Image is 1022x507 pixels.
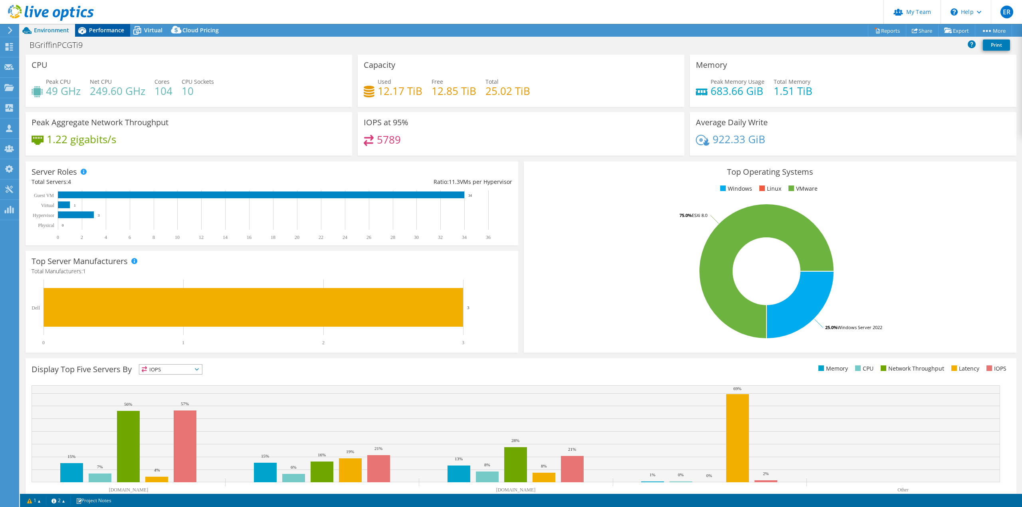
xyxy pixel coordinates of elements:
[733,386,741,391] text: 69%
[468,193,472,197] text: 34
[1000,6,1013,18] span: ER
[711,78,765,85] span: Peak Memory Usage
[378,87,422,95] h4: 12.17 TiB
[32,178,272,186] div: Total Servers:
[154,468,160,472] text: 4%
[346,449,354,454] text: 19%
[38,223,54,228] text: Physical
[757,184,781,193] li: Linux
[32,257,128,266] h3: Top Server Manufacturers
[67,454,75,459] text: 15%
[32,305,40,311] text: Dell
[34,26,69,34] span: Environment
[74,203,76,207] text: 1
[541,464,547,468] text: 8%
[89,26,124,34] span: Performance
[32,168,77,176] h3: Server Roles
[496,487,536,493] text: [DOMAIN_NAME]
[949,364,979,373] li: Latency
[378,78,391,85] span: Used
[414,235,419,240] text: 30
[26,41,95,49] h1: BGriffinPCGTi9
[272,178,512,186] div: Ratio: VMs per Hypervisor
[97,464,103,469] text: 7%
[182,87,214,95] h4: 10
[713,135,765,144] h4: 922.33 GiB
[68,178,71,185] span: 4
[105,235,107,240] text: 4
[485,78,499,85] span: Total
[318,452,326,457] text: 16%
[706,473,712,478] text: 0%
[90,78,112,85] span: Net CPU
[319,235,323,240] text: 22
[32,61,48,69] h3: CPU
[432,78,443,85] span: Free
[786,184,818,193] li: VMware
[377,135,401,144] h4: 5789
[951,8,958,16] svg: \n
[46,87,81,95] h4: 49 GHz
[696,61,727,69] h3: Memory
[879,364,944,373] li: Network Throughput
[223,235,228,240] text: 14
[98,213,100,217] text: 3
[462,340,464,345] text: 3
[175,235,180,240] text: 10
[124,402,132,406] text: 56%
[129,235,131,240] text: 6
[139,365,202,374] span: IOPS
[438,235,443,240] text: 32
[485,87,530,95] h4: 25.02 TiB
[650,472,656,477] text: 1%
[838,324,882,330] tspan: Windows Server 2022
[22,495,46,505] a: 1
[154,78,170,85] span: Cores
[374,446,382,451] text: 21%
[432,87,476,95] h4: 12.85 TiB
[868,24,906,37] a: Reports
[853,364,873,373] li: CPU
[897,487,908,493] text: Other
[530,168,1010,176] h3: Top Operating Systems
[271,235,275,240] text: 18
[62,223,64,227] text: 0
[449,178,460,185] span: 11.3
[455,456,463,461] text: 13%
[984,364,1006,373] li: IOPS
[825,324,838,330] tspan: 25.0%
[32,267,512,276] h4: Total Manufacturers:
[364,61,395,69] h3: Capacity
[975,24,1012,37] a: More
[291,465,297,470] text: 6%
[182,340,184,345] text: 1
[199,235,204,240] text: 12
[390,235,395,240] text: 28
[484,462,490,467] text: 8%
[711,87,765,95] h4: 683.66 GiB
[467,305,469,310] text: 3
[83,267,86,275] span: 1
[718,184,752,193] li: Windows
[774,78,810,85] span: Total Memory
[774,87,812,95] h4: 1.51 TiB
[33,213,54,218] text: Hypervisor
[295,235,299,240] text: 20
[90,87,145,95] h4: 249.60 GHz
[46,78,71,85] span: Peak CPU
[247,235,252,240] text: 16
[70,495,117,505] a: Project Notes
[906,24,939,37] a: Share
[696,118,768,127] h3: Average Daily Write
[816,364,848,373] li: Memory
[109,487,149,493] text: [DOMAIN_NAME]
[182,78,214,85] span: CPU Sockets
[364,118,408,127] h3: IOPS at 95%
[692,212,707,218] tspan: ESXi 8.0
[182,26,219,34] span: Cloud Pricing
[46,495,71,505] a: 2
[81,235,83,240] text: 2
[366,235,371,240] text: 26
[568,447,576,452] text: 21%
[511,438,519,443] text: 28%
